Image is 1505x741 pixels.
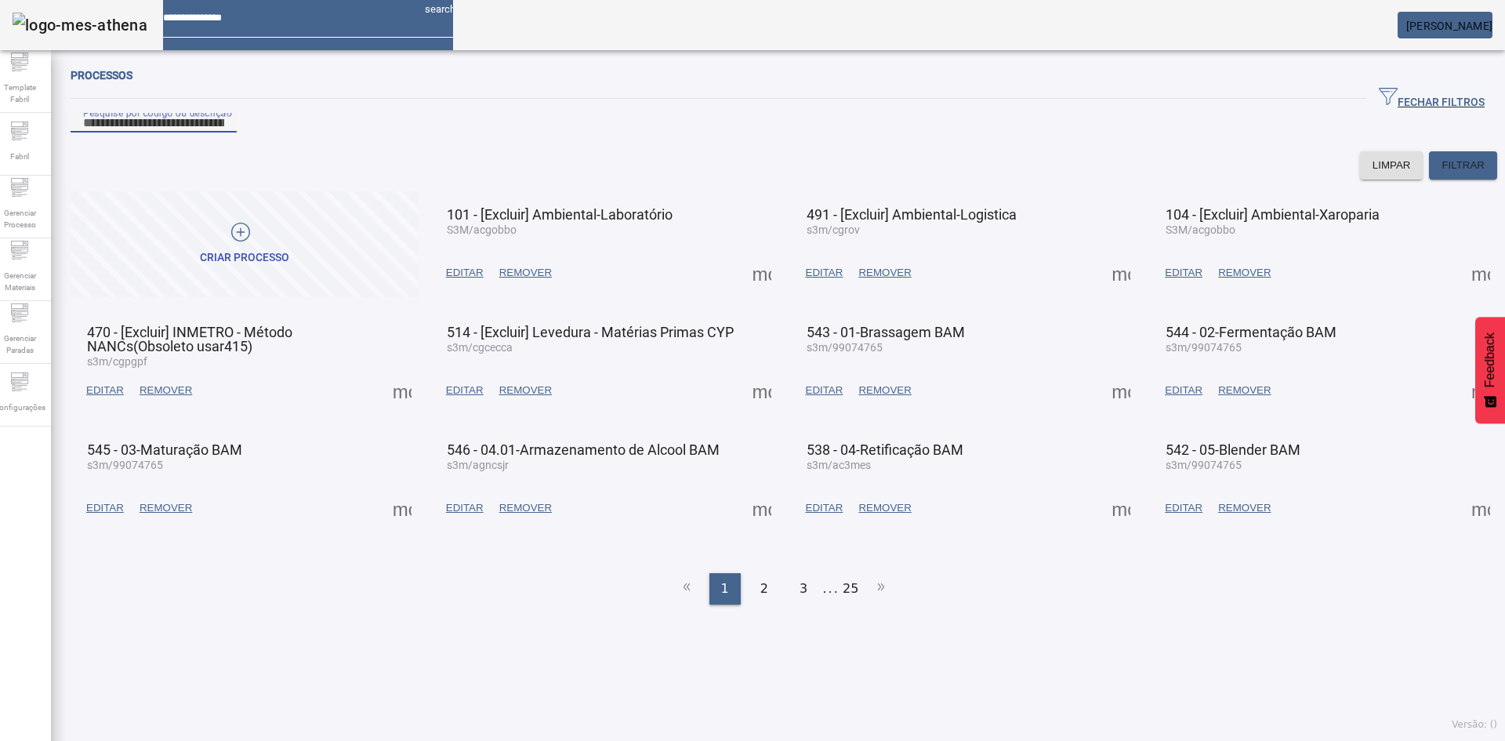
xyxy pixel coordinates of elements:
[87,459,163,471] span: s3m/99074765
[798,259,851,287] button: EDITAR
[1166,324,1336,340] span: 544 - 02-Fermentação BAM
[5,146,34,167] span: Fabril
[1166,206,1380,223] span: 104 - [Excluir] Ambiental-Xaroparia
[807,206,1017,223] span: 491 - [Excluir] Ambiental-Logistica
[823,573,839,605] li: ...
[1379,87,1485,111] span: FECHAR FILTROS
[1157,494,1210,522] button: EDITAR
[858,500,911,516] span: REMOVER
[87,441,242,458] span: 545 - 03-Maturação BAM
[1467,494,1495,522] button: Mais
[446,500,484,516] span: EDITAR
[748,494,776,522] button: Mais
[1442,158,1485,173] span: FILTRAR
[1218,383,1271,398] span: REMOVER
[1360,151,1423,180] button: LIMPAR
[499,500,552,516] span: REMOVER
[447,324,734,340] span: 514 - [Excluir] Levedura - Matérias Primas CYP
[78,494,132,522] button: EDITAR
[798,376,851,405] button: EDITAR
[1107,494,1135,522] button: Mais
[800,579,807,598] span: 3
[807,341,883,354] span: s3m/99074765
[447,459,509,471] span: s3m/agncsjr
[491,376,560,405] button: REMOVER
[438,494,491,522] button: EDITAR
[78,376,132,405] button: EDITAR
[491,259,560,287] button: REMOVER
[447,223,517,236] span: S3M/acgobbo
[807,324,965,340] span: 543 - 01-Brassagem BAM
[388,376,416,405] button: Mais
[1475,317,1505,423] button: Feedback - Mostrar pesquisa
[86,500,124,516] span: EDITAR
[446,383,484,398] span: EDITAR
[132,376,200,405] button: REMOVER
[438,376,491,405] button: EDITAR
[1467,259,1495,287] button: Mais
[388,494,416,522] button: Mais
[1165,383,1202,398] span: EDITAR
[86,383,124,398] span: EDITAR
[858,383,911,398] span: REMOVER
[447,441,720,458] span: 546 - 04.01-Armazenamento de Alcool BAM
[748,259,776,287] button: Mais
[1366,85,1497,113] button: FECHAR FILTROS
[200,250,289,266] div: CRIAR PROCESSO
[1218,265,1271,281] span: REMOVER
[760,579,768,598] span: 2
[807,459,871,471] span: s3m/ac3mes
[807,223,860,236] span: s3m/cgrov
[1157,376,1210,405] button: EDITAR
[850,494,919,522] button: REMOVER
[1165,265,1202,281] span: EDITAR
[87,324,292,354] span: 470 - [Excluir] INMETRO - Método NANCs(Obsoleto usar415)
[1166,441,1300,458] span: 542 - 05-Blender BAM
[140,500,192,516] span: REMOVER
[1406,20,1492,32] span: [PERSON_NAME]
[71,69,132,82] span: Processos
[499,265,552,281] span: REMOVER
[806,500,843,516] span: EDITAR
[1166,341,1242,354] span: s3m/99074765
[850,376,919,405] button: REMOVER
[499,383,552,398] span: REMOVER
[1429,151,1497,180] button: FILTRAR
[447,341,513,354] span: s3m/cgcecca
[806,383,843,398] span: EDITAR
[1107,376,1135,405] button: Mais
[1373,158,1411,173] span: LIMPAR
[1218,500,1271,516] span: REMOVER
[807,441,963,458] span: 538 - 04-Retificação BAM
[806,265,843,281] span: EDITAR
[1166,223,1235,236] span: S3M/acgobbo
[1166,459,1242,471] span: s3m/99074765
[491,494,560,522] button: REMOVER
[83,107,232,118] mat-label: Pesquise por código ou descrição
[1210,376,1278,405] button: REMOVER
[1483,332,1497,387] span: Feedback
[140,383,192,398] span: REMOVER
[1467,376,1495,405] button: Mais
[446,265,484,281] span: EDITAR
[748,376,776,405] button: Mais
[858,265,911,281] span: REMOVER
[1107,259,1135,287] button: Mais
[132,494,200,522] button: REMOVER
[447,206,673,223] span: 101 - [Excluir] Ambiental-Laboratório
[1210,259,1278,287] button: REMOVER
[438,259,491,287] button: EDITAR
[1165,500,1202,516] span: EDITAR
[1157,259,1210,287] button: EDITAR
[1452,719,1497,730] span: Versão: ()
[843,573,858,605] li: 25
[1210,494,1278,522] button: REMOVER
[71,191,419,297] button: CRIAR PROCESSO
[798,494,851,522] button: EDITAR
[850,259,919,287] button: REMOVER
[13,13,147,38] img: logo-mes-athena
